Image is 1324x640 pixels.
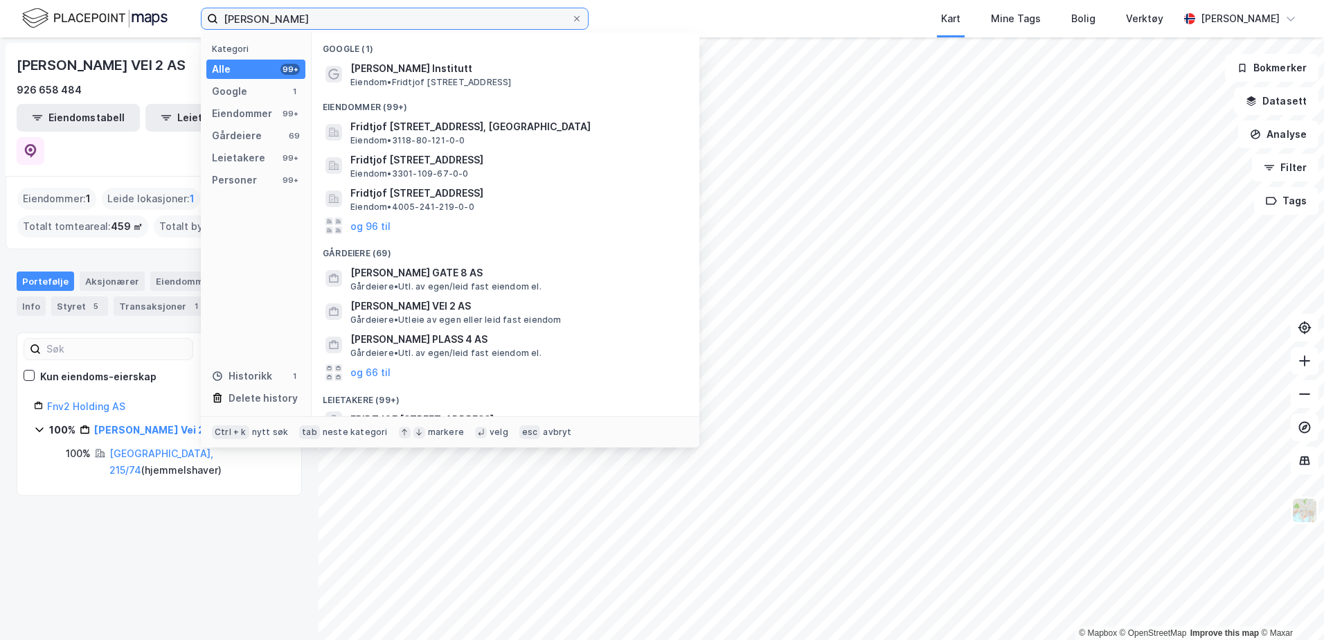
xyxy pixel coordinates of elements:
[350,364,391,381] button: og 66 til
[154,215,279,238] div: Totalt byggareal :
[1120,628,1187,638] a: OpenStreetMap
[212,127,262,144] div: Gårdeiere
[289,130,300,141] div: 69
[350,217,391,234] button: og 96 til
[350,185,683,202] span: Fridtjof [STREET_ADDRESS]
[1190,628,1259,638] a: Improve this map
[350,135,465,146] span: Eiendom • 3118-80-121-0-0
[519,425,541,439] div: esc
[280,152,300,163] div: 99+
[350,60,683,77] span: [PERSON_NAME] Institutt
[299,425,320,439] div: tab
[312,91,699,116] div: Eiendommer (99+)
[350,265,683,281] span: [PERSON_NAME] GATE 8 AS
[490,427,508,438] div: velg
[109,445,285,479] div: ( hjemmelshaver )
[189,299,203,313] div: 1
[1079,628,1117,638] a: Mapbox
[350,298,683,314] span: [PERSON_NAME] VEI 2 AS
[89,299,102,313] div: 5
[1071,10,1095,27] div: Bolig
[350,77,512,88] span: Eiendom • Fridtjof [STREET_ADDRESS]
[350,281,542,292] span: Gårdeiere • Utl. av egen/leid fast eiendom el.
[80,272,145,291] div: Aksjonærer
[496,414,501,425] span: •
[280,175,300,186] div: 99+
[41,339,193,359] input: Søk
[312,33,699,57] div: Google (1)
[111,218,143,235] span: 459 ㎡
[1126,10,1163,27] div: Verktøy
[280,64,300,75] div: 99+
[350,331,683,348] span: [PERSON_NAME] PLASS 4 AS
[190,190,195,207] span: 1
[1255,574,1324,640] iframe: Chat Widget
[252,427,289,438] div: nytt søk
[66,445,91,462] div: 100%
[212,105,272,122] div: Eiendommer
[543,427,571,438] div: avbryt
[17,296,46,316] div: Info
[150,272,235,291] div: Eiendommer
[1255,574,1324,640] div: Kontrollprogram for chat
[1291,497,1318,524] img: Z
[350,314,562,326] span: Gårdeiere • Utleie av egen eller leid fast eiendom
[218,8,571,29] input: Søk på adresse, matrikkel, gårdeiere, leietakere eller personer
[350,411,494,428] span: FRIDTJOF [STREET_ADDRESS]
[1225,54,1318,82] button: Bokmerker
[17,215,148,238] div: Totalt tomteareal :
[114,296,208,316] div: Transaksjoner
[323,427,388,438] div: neste kategori
[289,86,300,97] div: 1
[17,188,96,210] div: Eiendommer :
[350,168,469,179] span: Eiendom • 3301-109-67-0-0
[1234,87,1318,115] button: Datasett
[109,447,213,476] a: [GEOGRAPHIC_DATA], 215/74
[51,296,108,316] div: Styret
[289,371,300,382] div: 1
[212,44,305,54] div: Kategori
[212,150,265,166] div: Leietakere
[496,414,543,425] span: Leietaker
[212,61,231,78] div: Alle
[212,172,257,188] div: Personer
[350,202,474,213] span: Eiendom • 4005-241-219-0-0
[102,188,200,210] div: Leide lokasjoner :
[1254,187,1318,215] button: Tags
[1238,121,1318,148] button: Analyse
[312,384,699,409] div: Leietakere (99+)
[991,10,1041,27] div: Mine Tags
[312,237,699,262] div: Gårdeiere (69)
[212,425,249,439] div: Ctrl + k
[17,54,188,76] div: [PERSON_NAME] VEI 2 AS
[1252,154,1318,181] button: Filter
[212,83,247,100] div: Google
[17,82,82,98] div: 926 658 484
[350,118,683,135] span: Fridtjof [STREET_ADDRESS], [GEOGRAPHIC_DATA]
[280,108,300,119] div: 99+
[17,272,74,291] div: Portefølje
[1201,10,1280,27] div: [PERSON_NAME]
[22,6,168,30] img: logo.f888ab2527a4732fd821a326f86c7f29.svg
[94,424,220,436] a: [PERSON_NAME] Vei 2 AS
[145,104,269,132] button: Leietakertabell
[350,152,683,168] span: Fridtjof [STREET_ADDRESS]
[47,400,125,412] a: Fnv2 Holding AS
[86,190,91,207] span: 1
[49,422,75,438] div: 100%
[350,348,542,359] span: Gårdeiere • Utl. av egen/leid fast eiendom el.
[40,368,156,385] div: Kun eiendoms-eierskap
[17,104,140,132] button: Eiendomstabell
[229,390,298,407] div: Delete history
[428,427,464,438] div: markere
[212,368,272,384] div: Historikk
[941,10,960,27] div: Kart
